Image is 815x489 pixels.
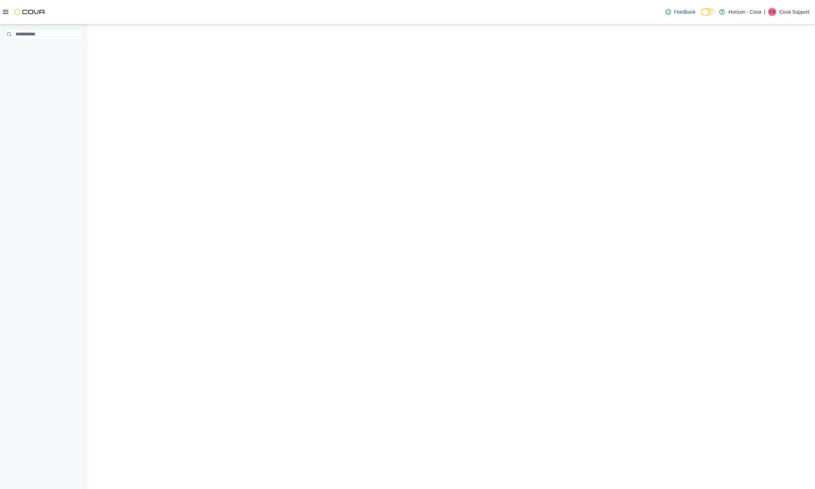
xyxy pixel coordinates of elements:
span: CS [769,8,775,16]
div: Cova Support [768,8,776,16]
span: Feedback [674,8,695,15]
p: Horizon - Cova [728,8,761,16]
input: Dark Mode [701,8,716,16]
p: Cova Support [779,8,809,16]
p: | [764,8,766,16]
img: Cova [14,8,46,15]
a: Feedback [663,5,698,19]
nav: Complex example [4,41,83,58]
